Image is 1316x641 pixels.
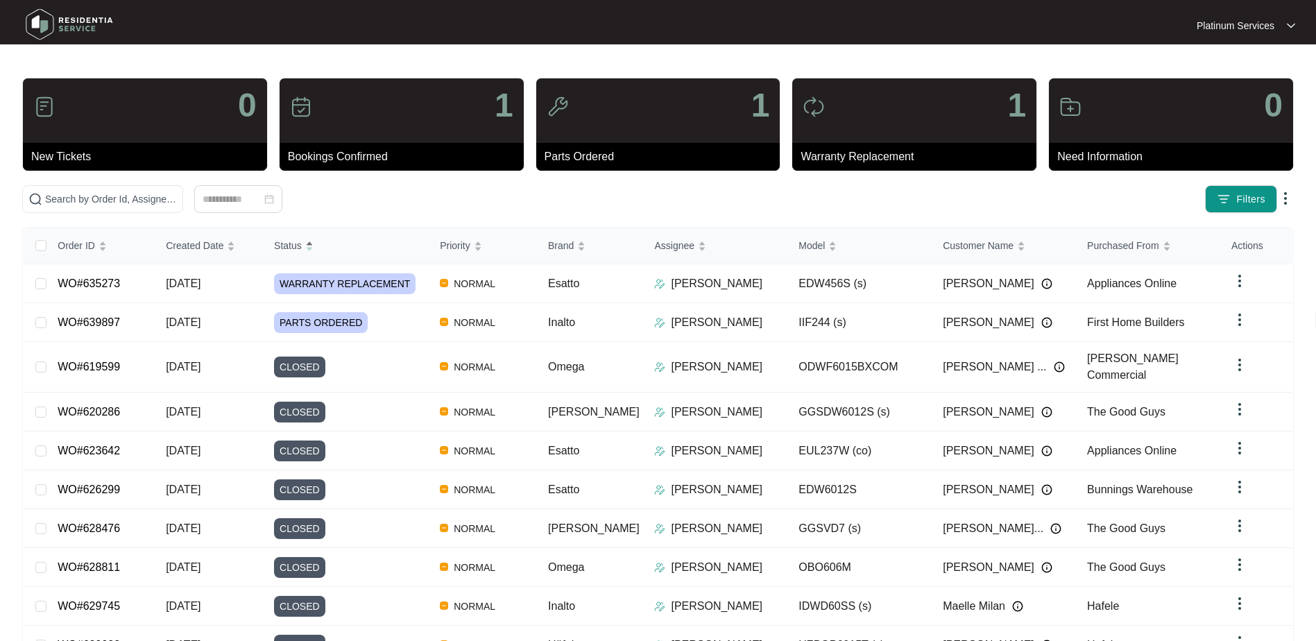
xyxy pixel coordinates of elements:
[654,562,665,573] img: Assigner Icon
[58,561,120,573] a: WO#628811
[166,316,200,328] span: [DATE]
[671,443,762,459] p: [PERSON_NAME]
[548,600,575,612] span: Inalto
[448,443,501,459] span: NORMAL
[45,191,177,207] input: Search by Order Id, Assignee Name, Customer Name, Brand and Model
[46,228,155,264] th: Order ID
[787,303,932,342] td: IIF244 (s)
[448,359,501,375] span: NORMAL
[274,273,416,294] span: WARRANTY REPLACEMENT
[671,520,762,537] p: [PERSON_NAME]
[801,148,1036,165] p: Warranty Replacement
[166,561,200,573] span: [DATE]
[1231,357,1248,373] img: dropdown arrow
[787,264,932,303] td: EDW456S (s)
[440,446,448,454] img: Vercel Logo
[787,509,932,548] td: GGSVD7 (s)
[166,361,200,373] span: [DATE]
[274,596,325,617] span: CLOSED
[654,278,665,289] img: Assigner Icon
[166,600,200,612] span: [DATE]
[274,238,302,253] span: Status
[28,192,42,206] img: search-icon
[1287,22,1295,29] img: dropdown arrow
[440,524,448,532] img: Vercel Logo
[1041,317,1052,328] img: Info icon
[166,277,200,289] span: [DATE]
[238,89,257,122] p: 0
[671,404,762,420] p: [PERSON_NAME]
[548,445,579,456] span: Esatto
[548,238,574,253] span: Brand
[654,445,665,456] img: Assigner Icon
[787,548,932,587] td: OBO606M
[33,96,55,118] img: icon
[943,238,1014,253] span: Customer Name
[1050,523,1061,534] img: Info icon
[448,275,501,292] span: NORMAL
[654,238,694,253] span: Assignee
[654,317,665,328] img: Assigner Icon
[548,561,584,573] span: Omega
[671,275,762,292] p: [PERSON_NAME]
[787,470,932,509] td: EDW6012S
[787,228,932,264] th: Model
[943,359,1046,375] span: [PERSON_NAME] ...
[21,3,118,45] img: residentia service logo
[943,314,1034,331] span: [PERSON_NAME]
[1231,556,1248,573] img: dropdown arrow
[548,484,579,495] span: Esatto
[429,228,537,264] th: Priority
[1205,185,1277,213] button: filter iconFilters
[1087,277,1177,289] span: Appliances Online
[787,587,932,626] td: IDWD60SS (s)
[1231,273,1248,289] img: dropdown arrow
[448,559,501,576] span: NORMAL
[31,148,267,165] p: New Tickets
[751,89,770,122] p: 1
[1007,89,1026,122] p: 1
[440,279,448,287] img: Vercel Logo
[1264,89,1283,122] p: 0
[166,484,200,495] span: [DATE]
[440,362,448,370] img: Vercel Logo
[448,481,501,498] span: NORMAL
[1041,484,1052,495] img: Info icon
[1231,479,1248,495] img: dropdown arrow
[448,598,501,615] span: NORMAL
[943,275,1034,292] span: [PERSON_NAME]
[274,441,325,461] span: CLOSED
[1087,484,1193,495] span: Bunnings Warehouse
[1057,148,1293,165] p: Need Information
[274,312,368,333] span: PARTS ORDERED
[166,406,200,418] span: [DATE]
[1076,228,1220,264] th: Purchased From
[274,402,325,422] span: CLOSED
[58,522,120,534] a: WO#628476
[58,406,120,418] a: WO#620286
[440,601,448,610] img: Vercel Logo
[1231,401,1248,418] img: dropdown arrow
[448,520,501,537] span: NORMAL
[803,96,825,118] img: icon
[288,148,524,165] p: Bookings Confirmed
[274,518,325,539] span: CLOSED
[643,228,787,264] th: Assignee
[440,407,448,416] img: Vercel Logo
[1054,361,1065,373] img: Info icon
[1059,96,1082,118] img: icon
[943,481,1034,498] span: [PERSON_NAME]
[58,361,120,373] a: WO#619599
[1087,600,1119,612] span: Hafele
[58,445,120,456] a: WO#623642
[943,443,1034,459] span: [PERSON_NAME]
[548,406,640,418] span: [PERSON_NAME]
[1041,562,1052,573] img: Info icon
[1217,192,1231,206] img: filter icon
[787,431,932,470] td: EUL237W (co)
[671,598,762,615] p: [PERSON_NAME]
[548,277,579,289] span: Esatto
[547,96,569,118] img: icon
[932,228,1076,264] th: Customer Name
[1231,311,1248,328] img: dropdown arrow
